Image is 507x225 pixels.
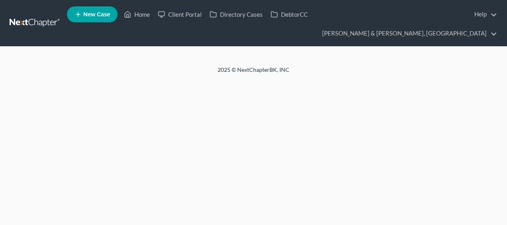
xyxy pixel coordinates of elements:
a: Directory Cases [206,7,267,22]
new-legal-case-button: New Case [67,6,118,22]
a: DebtorCC [267,7,312,22]
a: Client Portal [154,7,206,22]
a: [PERSON_NAME] & [PERSON_NAME], [GEOGRAPHIC_DATA] [318,26,497,41]
a: Help [470,7,497,22]
div: 2025 © NextChapterBK, INC [26,66,481,80]
a: Home [120,7,154,22]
